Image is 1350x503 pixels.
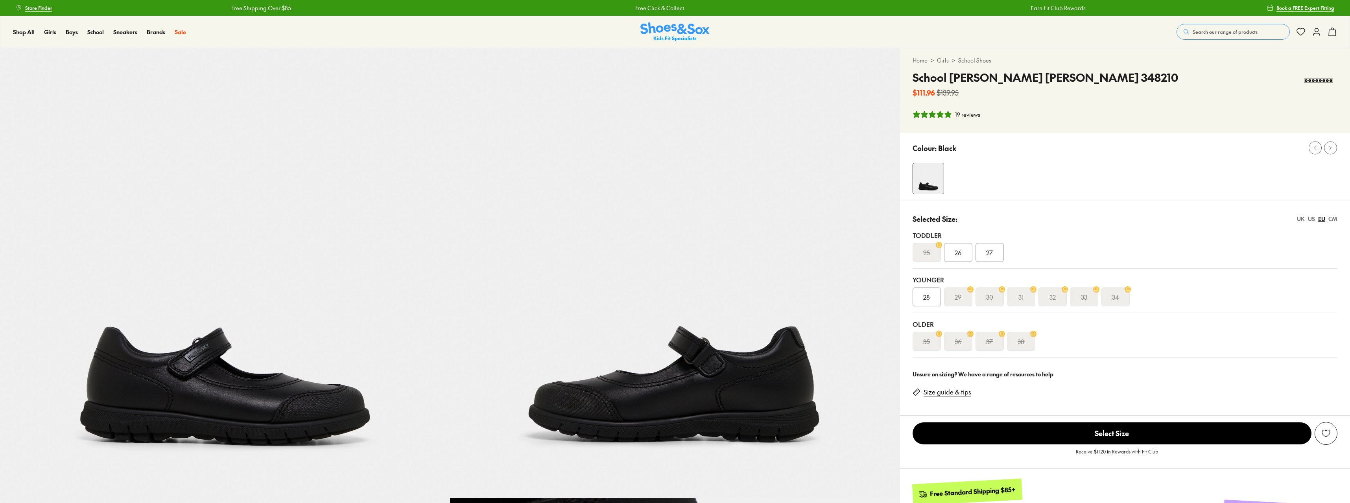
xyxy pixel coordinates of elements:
[1276,4,1334,11] span: Book a FREE Expert Fitting
[986,292,993,302] s: 30
[175,28,186,36] a: Sale
[1031,4,1086,12] a: Earn Fit Club Rewards
[640,22,710,42] img: SNS_Logo_Responsive.svg
[1300,69,1337,93] img: Vendor logo
[937,56,949,64] a: Girls
[1018,292,1024,302] s: 31
[1315,422,1337,445] button: Add to Wishlist
[930,485,1016,498] div: Free Standard Shipping $85+
[913,111,980,119] button: 5 stars, 19 ratings
[87,28,104,36] a: School
[937,87,959,98] s: $139.95
[913,319,1337,329] div: Older
[1267,1,1334,15] a: Book a FREE Expert Fitting
[1318,215,1325,223] div: EU
[66,28,78,36] a: Boys
[913,56,928,64] a: Home
[923,248,930,257] s: 25
[25,4,52,11] span: Store Finder
[13,28,35,36] a: Shop All
[986,337,993,346] s: 37
[924,388,971,396] a: Size guide & tips
[913,56,1337,64] div: > >
[913,422,1311,445] button: Select Size
[913,230,1337,240] div: Toddler
[958,56,991,64] a: School Shoes
[1193,28,1258,35] span: Search our range of products
[913,69,1178,86] h4: School [PERSON_NAME] [PERSON_NAME] 348210
[938,143,956,153] p: Black
[913,214,957,224] p: Selected Size:
[1049,292,1056,302] s: 32
[231,4,291,12] a: Free Shipping Over $85
[1112,292,1119,302] s: 34
[450,48,900,498] img: 5-420251_1
[955,111,980,119] div: 19 reviews
[923,292,930,302] span: 28
[113,28,137,36] a: Sneakers
[16,1,52,15] a: Store Finder
[1308,215,1315,223] div: US
[986,248,993,257] span: 27
[913,163,944,194] img: 4-420250_1
[635,4,684,12] a: Free Click & Collect
[913,422,1311,444] span: Select Size
[955,337,961,346] s: 36
[955,292,961,302] s: 29
[640,22,710,42] a: Shoes & Sox
[1297,215,1305,223] div: UK
[1081,292,1087,302] s: 33
[913,275,1337,284] div: Younger
[1328,215,1337,223] div: CM
[913,370,1337,378] div: Unsure on sizing? We have a range of resources to help
[923,337,930,346] s: 35
[1177,24,1290,40] button: Search our range of products
[44,28,56,36] a: Girls
[147,28,165,36] a: Brands
[913,143,937,153] p: Colour:
[913,87,935,98] b: $111.96
[1076,448,1158,462] p: Receive $11.20 in Rewards with Fit Club
[1018,337,1024,346] s: 38
[955,248,961,257] span: 26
